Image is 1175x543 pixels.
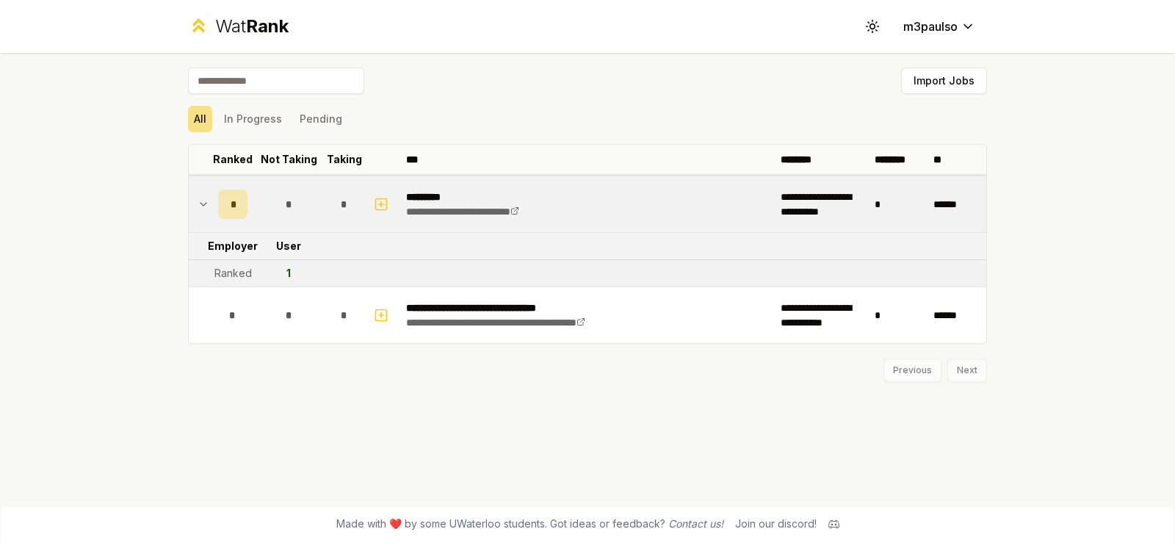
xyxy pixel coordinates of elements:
p: Taking [327,152,362,167]
a: Contact us! [668,517,723,530]
button: In Progress [218,106,288,132]
a: WatRank [188,15,289,38]
span: Made with ❤️ by some UWaterloo students. Got ideas or feedback? [336,517,723,531]
div: Join our discord! [735,517,817,531]
div: Wat [215,15,289,38]
button: Import Jobs [901,68,987,94]
div: Ranked [214,266,252,281]
button: All [188,106,212,132]
td: User [253,233,324,259]
p: Not Taking [261,152,317,167]
p: Ranked [213,152,253,167]
span: m3paulso [903,18,958,35]
td: Employer [212,233,253,259]
button: Pending [294,106,348,132]
div: 1 [286,266,291,281]
button: m3paulso [892,13,987,40]
span: Rank [246,15,289,37]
